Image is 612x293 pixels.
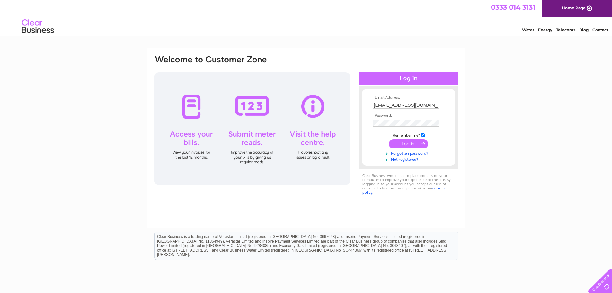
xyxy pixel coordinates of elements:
[373,150,446,156] a: Forgotten password?
[371,96,446,100] th: Email Address:
[373,156,446,162] a: Not registered?
[155,4,458,31] div: Clear Business is a trading name of Verastar Limited (registered in [GEOGRAPHIC_DATA] No. 3667643...
[359,170,458,198] div: Clear Business would like to place cookies on your computer to improve your experience of the sit...
[579,27,589,32] a: Blog
[362,186,445,195] a: cookies policy
[491,3,535,11] a: 0333 014 3131
[538,27,552,32] a: Energy
[522,27,534,32] a: Water
[389,139,428,148] input: Submit
[371,114,446,118] th: Password:
[22,17,54,36] img: logo.png
[556,27,575,32] a: Telecoms
[371,132,446,138] td: Remember me?
[592,27,608,32] a: Contact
